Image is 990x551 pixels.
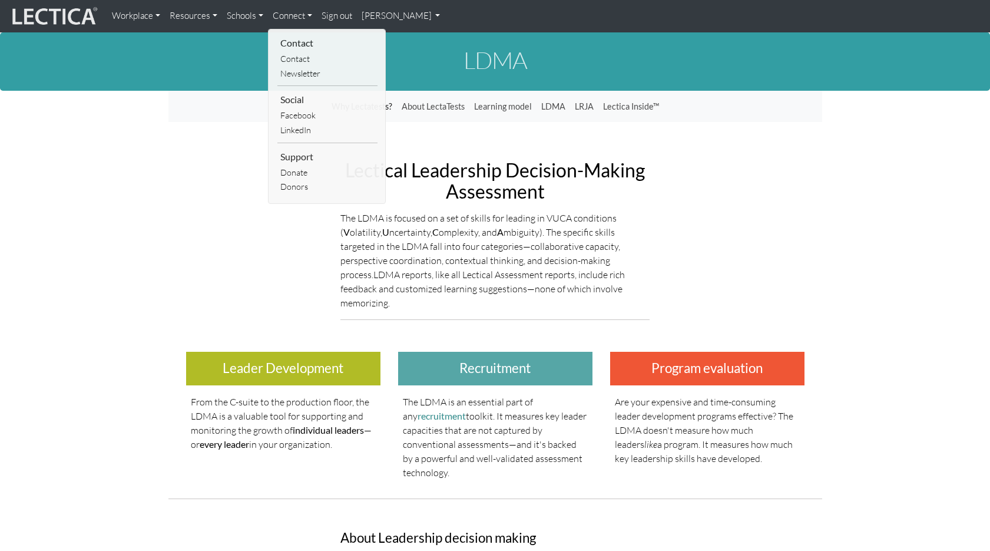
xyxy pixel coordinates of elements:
[9,5,98,28] img: lecticalive
[277,148,378,166] li: Support
[537,95,570,118] a: LDMA
[222,5,268,28] a: Schools
[497,226,504,237] strong: A
[398,352,592,385] h3: Recruitment
[340,160,650,201] h2: Lectical Leadership Decision-Making Assessment
[107,5,165,28] a: Workplace
[277,52,378,67] a: Contact
[165,5,222,28] a: Resources
[418,410,466,421] a: recruitment
[469,95,537,118] a: Learning model
[277,180,378,194] a: Donors
[277,91,378,108] li: Social
[644,438,657,450] em: like
[293,424,364,435] strong: individual leaders
[277,108,378,123] a: Facebook
[186,352,380,385] h3: Leader Development
[397,95,469,118] a: About LectaTests
[403,395,588,480] p: The LDMA is an essential part of any toolkit. It measures key leader capacities that are not capt...
[277,123,378,138] a: LinkedIn
[343,226,350,237] strong: V
[340,211,650,310] p: The LDMA is focused on a set of skills for leading in VUCA conditions ( olatility, ncertainty, om...
[382,226,389,237] strong: U
[277,67,378,81] a: Newsletter
[432,226,439,237] strong: C
[610,352,804,385] h3: Program evaluation
[357,5,445,28] a: [PERSON_NAME]
[277,166,378,180] a: Donate
[277,34,378,52] li: Contact
[570,95,598,118] a: LRJA
[268,5,317,28] a: Connect
[168,47,822,73] h1: LDMA
[598,95,664,118] a: Lectica Inside™
[317,5,357,28] a: Sign out
[615,395,800,466] p: Are your expensive and time-consuming leader development programs effective? The LDMA doesn't mea...
[191,395,376,451] p: From the C-suite to the production floor, the LDMA is a valuable tool for supporting and monitori...
[200,438,249,450] strong: every leader
[340,531,650,546] h3: About Leadership decision making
